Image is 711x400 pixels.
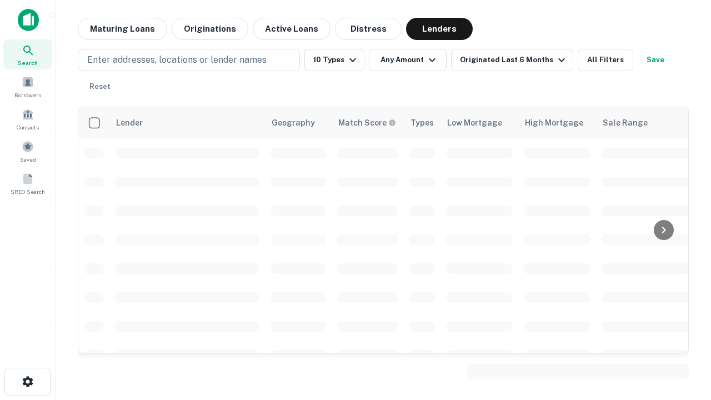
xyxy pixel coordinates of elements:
span: Search [18,58,38,67]
th: Low Mortgage [440,107,518,138]
p: Enter addresses, locations or lender names [87,53,267,67]
th: Geography [265,107,332,138]
button: Any Amount [369,49,447,71]
th: Types [404,107,440,138]
div: Sale Range [603,116,648,129]
span: Contacts [17,123,39,132]
button: Active Loans [253,18,331,40]
div: Low Mortgage [447,116,502,129]
span: SREO Search [11,187,45,196]
button: Maturing Loans [78,18,167,40]
button: Originated Last 6 Months [451,49,573,71]
th: Lender [109,107,265,138]
button: Originations [172,18,248,40]
th: Capitalize uses an advanced AI algorithm to match your search with the best lender. The match sco... [332,107,404,138]
div: Geography [272,116,315,129]
button: Lenders [406,18,473,40]
th: Sale Range [596,107,696,138]
h6: Match Score [338,117,394,129]
a: SREO Search [3,168,52,198]
button: All Filters [578,49,633,71]
div: Originated Last 6 Months [460,53,568,67]
button: 10 Types [304,49,364,71]
span: Saved [20,155,36,164]
a: Contacts [3,104,52,134]
a: Saved [3,136,52,166]
img: capitalize-icon.png [18,9,39,31]
span: Borrowers [14,91,41,99]
div: Lender [116,116,143,129]
button: Enter addresses, locations or lender names [78,49,300,71]
div: Types [410,116,434,129]
iframe: Chat Widget [655,276,711,329]
th: High Mortgage [518,107,596,138]
button: Save your search to get updates of matches that match your search criteria. [638,49,673,71]
a: Borrowers [3,72,52,102]
button: Reset [82,76,118,98]
button: Distress [335,18,402,40]
div: Capitalize uses an advanced AI algorithm to match your search with the best lender. The match sco... [338,117,396,129]
div: High Mortgage [525,116,583,129]
a: Search [3,39,52,69]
